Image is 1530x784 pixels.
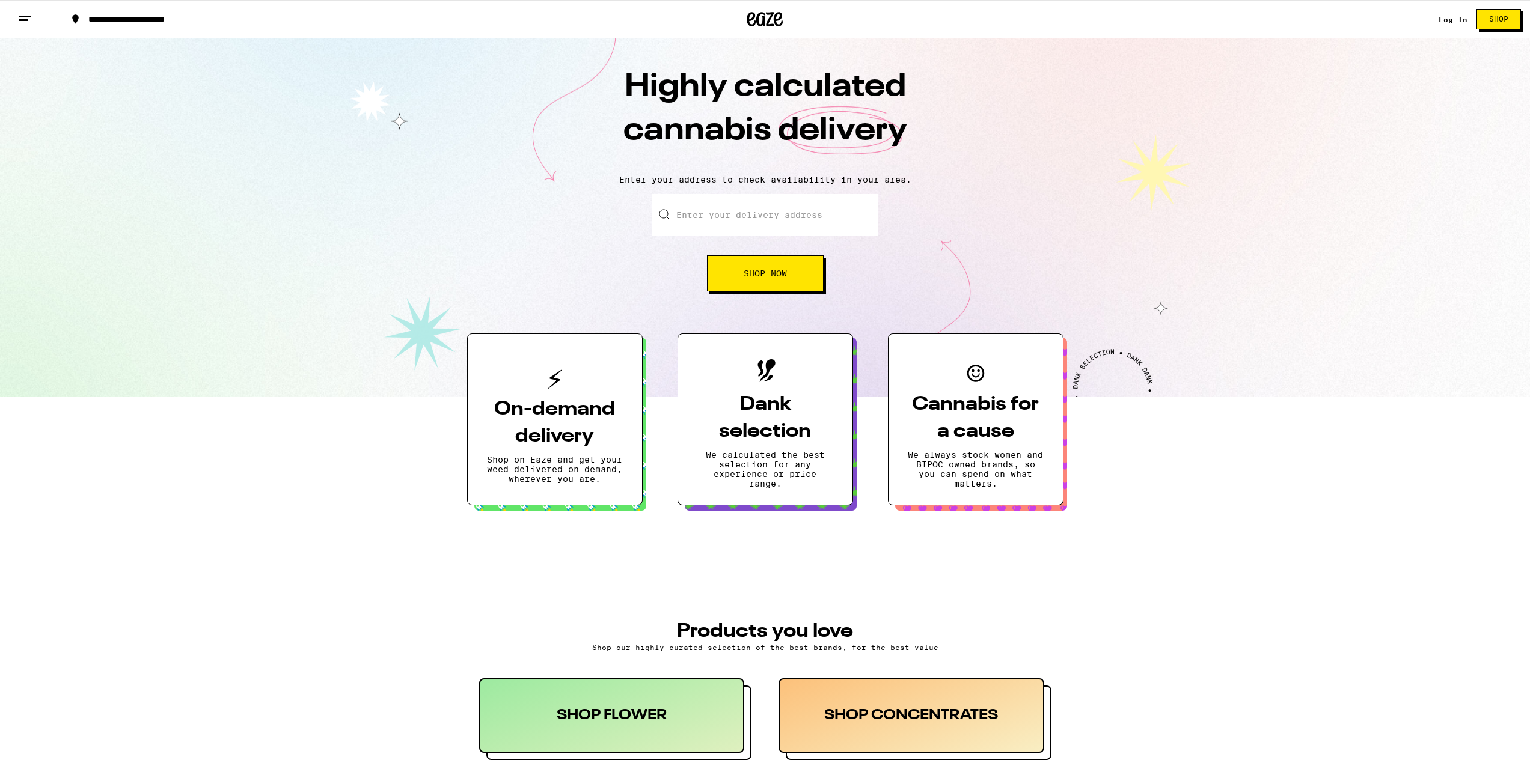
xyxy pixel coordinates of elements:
a: Shop [1467,9,1530,29]
h3: Cannabis for a cause [908,391,1044,445]
h3: On-demand delivery [487,396,623,450]
p: Shop on Eaze and get your weed delivered on demand, wherever you are. [487,455,623,484]
h3: PRODUCTS YOU LOVE [479,622,1051,641]
p: Enter your address to check availability in your area. [12,175,1518,184]
p: We calculated the best selection for any experience or price range. [697,450,833,488]
span: Shop Now [744,269,787,278]
button: Shop Now [707,255,824,291]
a: Log In [1439,16,1467,23]
h3: Dank selection [697,391,833,445]
div: SHOP CONCENTRATES [779,678,1044,753]
div: SHOP FLOWER [479,678,745,753]
h1: Highly calculated cannabis delivery [555,65,976,165]
button: Dank selectionWe calculated the best selection for any experience or price range. [678,333,853,505]
button: Shop [1476,9,1521,29]
button: SHOP CONCENTRATES [779,678,1051,760]
input: Enter your delivery address [652,194,878,236]
button: Cannabis for a causeWe always stock women and BIPOC owned brands, so you can spend on what matters. [888,333,1063,505]
span: Shop [1489,16,1508,23]
button: SHOP FLOWER [479,678,752,760]
p: We always stock women and BIPOC owned brands, so you can spend on what matters. [908,450,1044,488]
button: On-demand deliveryShop on Eaze and get your weed delivered on demand, wherever you are. [467,333,643,505]
p: Shop our highly curated selection of the best brands, for the best value [479,643,1051,651]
